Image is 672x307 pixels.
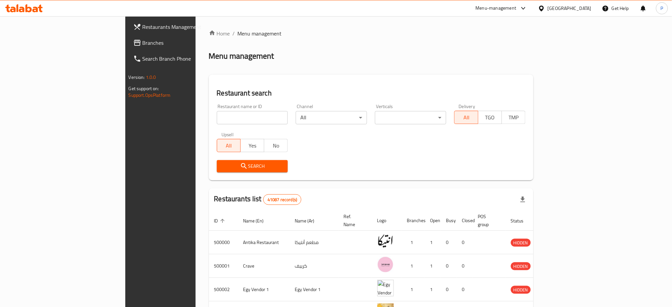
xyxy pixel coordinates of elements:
[441,278,457,301] td: 0
[143,39,232,47] span: Branches
[441,254,457,278] td: 0
[264,197,301,203] span: 41087 record(s)
[511,262,531,270] div: HIDDEN
[478,213,498,228] span: POS group
[263,194,301,205] div: Total records count
[214,217,227,225] span: ID
[238,30,282,37] span: Menu management
[454,111,478,124] button: All
[476,4,517,12] div: Menu-management
[402,254,425,278] td: 1
[209,51,274,61] h2: Menu management
[457,231,473,254] td: 0
[128,19,238,35] a: Restaurants Management
[402,278,425,301] td: 1
[243,141,262,151] span: Yes
[290,278,338,301] td: Egy Vendor 1
[220,141,238,151] span: All
[478,111,502,124] button: TGO
[441,231,457,254] td: 0
[238,278,290,301] td: Egy Vendor 1
[377,233,394,249] img: Antika Restaurant
[143,55,232,63] span: Search Branch Phone
[502,111,525,124] button: TMP
[402,231,425,254] td: 1
[129,84,159,93] span: Get support on:
[240,139,264,152] button: Yes
[511,239,531,247] span: HIDDEN
[372,211,402,231] th: Logo
[511,217,532,225] span: Status
[238,254,290,278] td: Crave
[511,263,531,270] span: HIDDEN
[217,88,526,98] h2: Restaurant search
[290,254,338,278] td: كرييف
[129,73,145,82] span: Version:
[267,141,285,151] span: No
[402,211,425,231] th: Branches
[425,231,441,254] td: 1
[217,160,288,172] button: Search
[221,132,234,137] label: Upsell
[661,5,663,12] span: P
[243,217,273,225] span: Name (En)
[457,254,473,278] td: 0
[344,213,364,228] span: Ref. Name
[375,111,446,124] div: ​
[515,192,531,208] div: Export file
[441,211,457,231] th: Busy
[214,194,302,205] h2: Restaurants list
[425,211,441,231] th: Open
[290,231,338,254] td: مطعم أنتيكا
[129,91,171,99] a: Support.OpsPlatform
[296,111,367,124] div: All
[128,51,238,67] a: Search Branch Phone
[217,111,288,124] input: Search for restaurant name or ID..
[377,280,394,296] img: Egy Vendor 1
[295,217,323,225] span: Name (Ar)
[457,211,473,231] th: Closed
[238,231,290,254] td: Antika Restaurant
[217,139,241,152] button: All
[481,113,499,122] span: TGO
[222,162,283,170] span: Search
[511,286,531,294] span: HIDDEN
[377,256,394,273] img: Crave
[143,23,232,31] span: Restaurants Management
[128,35,238,51] a: Branches
[457,278,473,301] td: 0
[459,104,475,109] label: Delivery
[505,113,523,122] span: TMP
[264,139,288,152] button: No
[457,113,475,122] span: All
[548,5,591,12] div: [GEOGRAPHIC_DATA]
[209,30,534,37] nav: breadcrumb
[146,73,156,82] span: 1.0.0
[425,254,441,278] td: 1
[425,278,441,301] td: 1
